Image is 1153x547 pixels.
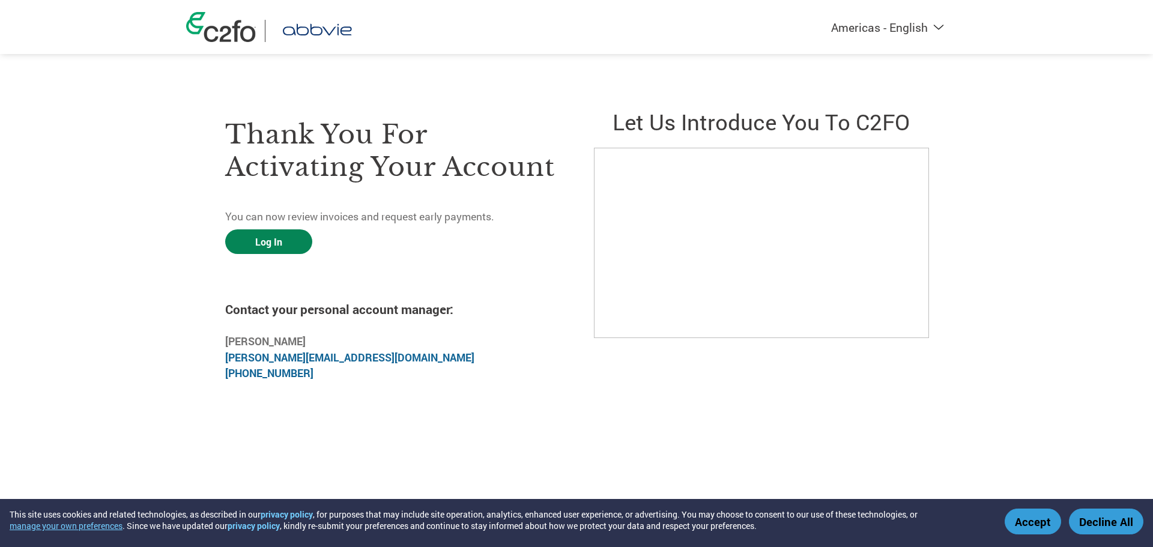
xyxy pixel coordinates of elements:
[225,351,474,364] a: [PERSON_NAME][EMAIL_ADDRESS][DOMAIN_NAME]
[10,520,123,531] button: manage your own preferences
[186,12,256,42] img: c2fo logo
[225,229,312,254] a: Log In
[225,301,559,318] h4: Contact your personal account manager:
[225,366,313,380] a: [PHONE_NUMBER]
[228,520,280,531] a: privacy policy
[1005,509,1061,534] button: Accept
[594,107,928,136] h2: Let us introduce you to C2FO
[225,118,559,183] h3: Thank you for activating your account
[225,334,306,348] b: [PERSON_NAME]
[261,509,313,520] a: privacy policy
[1069,509,1143,534] button: Decline All
[274,20,360,42] img: AbbVie
[225,209,559,225] p: You can now review invoices and request early payments.
[594,148,929,338] iframe: C2FO Introduction Video
[10,509,987,531] div: This site uses cookies and related technologies, as described in our , for purposes that may incl...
